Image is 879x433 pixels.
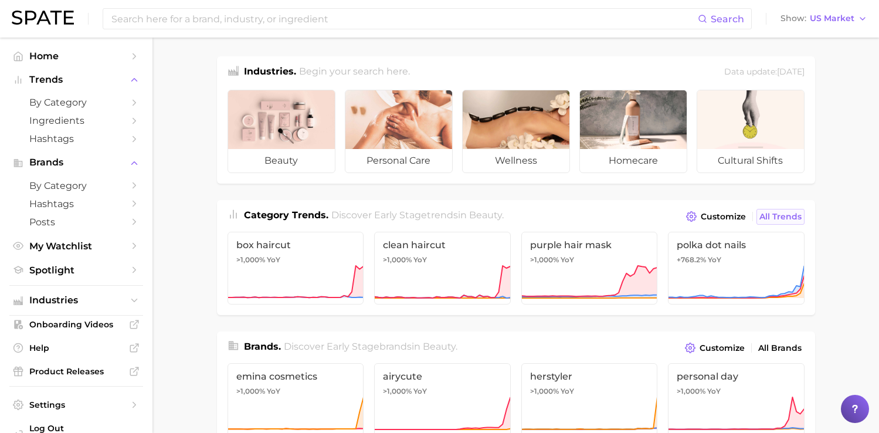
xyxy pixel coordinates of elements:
[413,255,427,265] span: YoY
[780,15,806,22] span: Show
[707,387,721,396] span: YoY
[561,387,574,396] span: YoY
[756,209,805,225] a: All Trends
[29,75,123,85] span: Trends
[9,154,143,171] button: Brands
[677,255,706,264] span: +768.2%
[9,130,143,148] a: Hashtags
[29,366,123,377] span: Product Releases
[521,232,658,305] a: purple hair mask>1,000% YoY
[677,387,705,395] span: >1,000%
[697,90,805,173] a: cultural shifts
[530,255,559,264] span: >1,000%
[9,93,143,111] a: by Category
[530,371,649,382] span: herstyler
[236,239,355,251] span: box haircut
[579,90,687,173] a: homecare
[9,363,143,380] a: Product Releases
[9,237,143,255] a: My Watchlist
[228,149,335,172] span: beauty
[244,65,296,80] h1: Industries.
[677,371,796,382] span: personal day
[345,90,453,173] a: personal care
[383,255,412,264] span: >1,000%
[697,149,804,172] span: cultural shifts
[9,316,143,333] a: Onboarding Videos
[724,65,805,80] div: Data update: [DATE]
[236,371,355,382] span: emina cosmetics
[29,97,123,108] span: by Category
[9,292,143,309] button: Industries
[29,319,123,330] span: Onboarding Videos
[267,255,280,265] span: YoY
[413,387,427,396] span: YoY
[668,232,805,305] a: polka dot nails+768.2% YoY
[236,387,265,395] span: >1,000%
[29,133,123,144] span: Hashtags
[383,239,502,251] span: clean haircut
[9,261,143,279] a: Spotlight
[383,387,412,395] span: >1,000%
[331,209,504,221] span: Discover Early Stage trends in .
[469,209,502,221] span: beauty
[580,149,687,172] span: homecare
[228,232,364,305] a: box haircut>1,000% YoY
[758,343,802,353] span: All Brands
[299,65,410,80] h2: Begin your search here.
[29,50,123,62] span: Home
[755,340,805,356] a: All Brands
[244,209,328,221] span: Category Trends .
[778,11,870,26] button: ShowUS Market
[700,343,745,353] span: Customize
[345,149,452,172] span: personal care
[9,396,143,414] a: Settings
[383,371,502,382] span: airycute
[9,339,143,357] a: Help
[12,11,74,25] img: SPATE
[29,400,123,410] span: Settings
[374,232,511,305] a: clean haircut>1,000% YoY
[759,212,802,222] span: All Trends
[561,255,574,265] span: YoY
[708,255,721,265] span: YoY
[29,265,123,276] span: Spotlight
[423,341,456,352] span: beauty
[9,71,143,89] button: Trends
[462,90,570,173] a: wellness
[244,341,281,352] span: Brands .
[29,343,123,353] span: Help
[29,241,123,252] span: My Watchlist
[683,208,748,225] button: Customize
[29,198,123,209] span: Hashtags
[29,295,123,306] span: Industries
[682,340,747,356] button: Customize
[677,239,796,251] span: polka dot nails
[29,115,123,126] span: Ingredients
[9,47,143,65] a: Home
[29,216,123,228] span: Posts
[29,180,123,191] span: by Category
[29,157,123,168] span: Brands
[267,387,280,396] span: YoY
[9,111,143,130] a: Ingredients
[236,255,265,264] span: >1,000%
[711,13,744,25] span: Search
[284,341,457,352] span: Discover Early Stage brands in .
[530,387,559,395] span: >1,000%
[810,15,854,22] span: US Market
[463,149,569,172] span: wellness
[701,212,746,222] span: Customize
[9,177,143,195] a: by Category
[110,9,698,29] input: Search here for a brand, industry, or ingredient
[9,195,143,213] a: Hashtags
[530,239,649,251] span: purple hair mask
[228,90,335,173] a: beauty
[9,213,143,231] a: Posts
